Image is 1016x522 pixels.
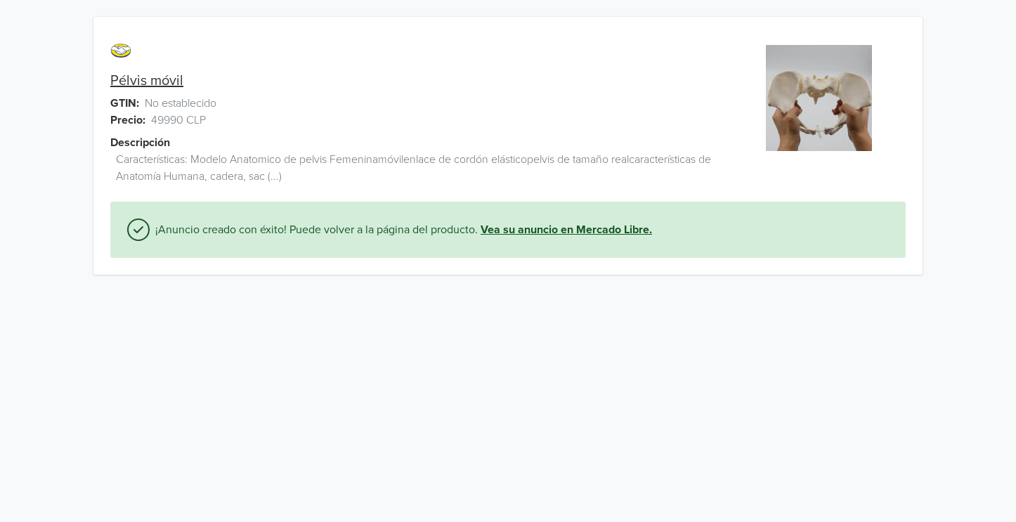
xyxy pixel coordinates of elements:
[145,95,216,112] span: No establecido
[110,112,145,129] span: Precio:
[110,134,170,151] span: Descripción
[481,221,652,238] a: Vea su anuncio en Mercado Libre.
[151,112,206,129] span: 49990 CLP
[766,45,872,151] img: product_image
[150,221,289,238] span: ¡Anuncio creado con éxito!
[110,95,139,112] span: GTIN:
[289,221,481,238] span: Puede volver a la página del producto.
[116,151,732,185] span: Características: Modelo Anatomico de pelvis Femeninamóvilenlace de cordón elásticopelvis de tamañ...
[110,72,183,89] a: Pélvis móvil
